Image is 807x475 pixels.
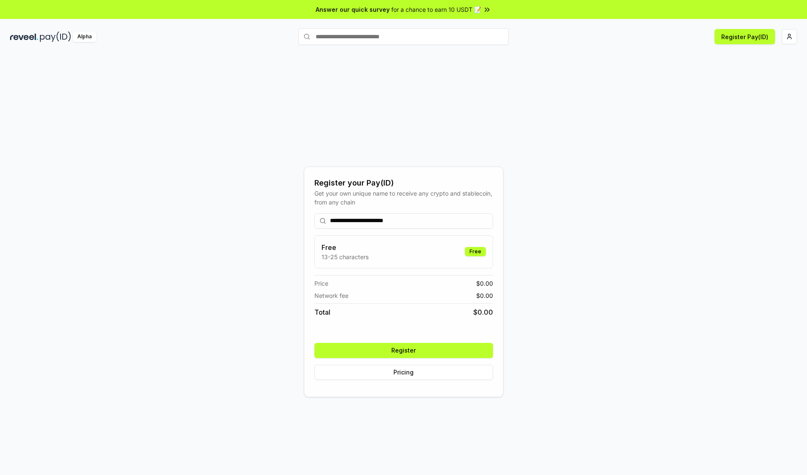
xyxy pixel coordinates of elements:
[314,343,493,358] button: Register
[322,252,369,261] p: 13-25 characters
[73,32,96,42] div: Alpha
[465,247,486,256] div: Free
[314,177,493,189] div: Register your Pay(ID)
[40,32,71,42] img: pay_id
[314,279,328,288] span: Price
[476,291,493,300] span: $ 0.00
[391,5,481,14] span: for a chance to earn 10 USDT 📝
[476,279,493,288] span: $ 0.00
[314,365,493,380] button: Pricing
[322,242,369,252] h3: Free
[715,29,775,44] button: Register Pay(ID)
[314,189,493,207] div: Get your own unique name to receive any crypto and stablecoin, from any chain
[314,307,330,317] span: Total
[10,32,38,42] img: reveel_dark
[473,307,493,317] span: $ 0.00
[314,291,348,300] span: Network fee
[316,5,390,14] span: Answer our quick survey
